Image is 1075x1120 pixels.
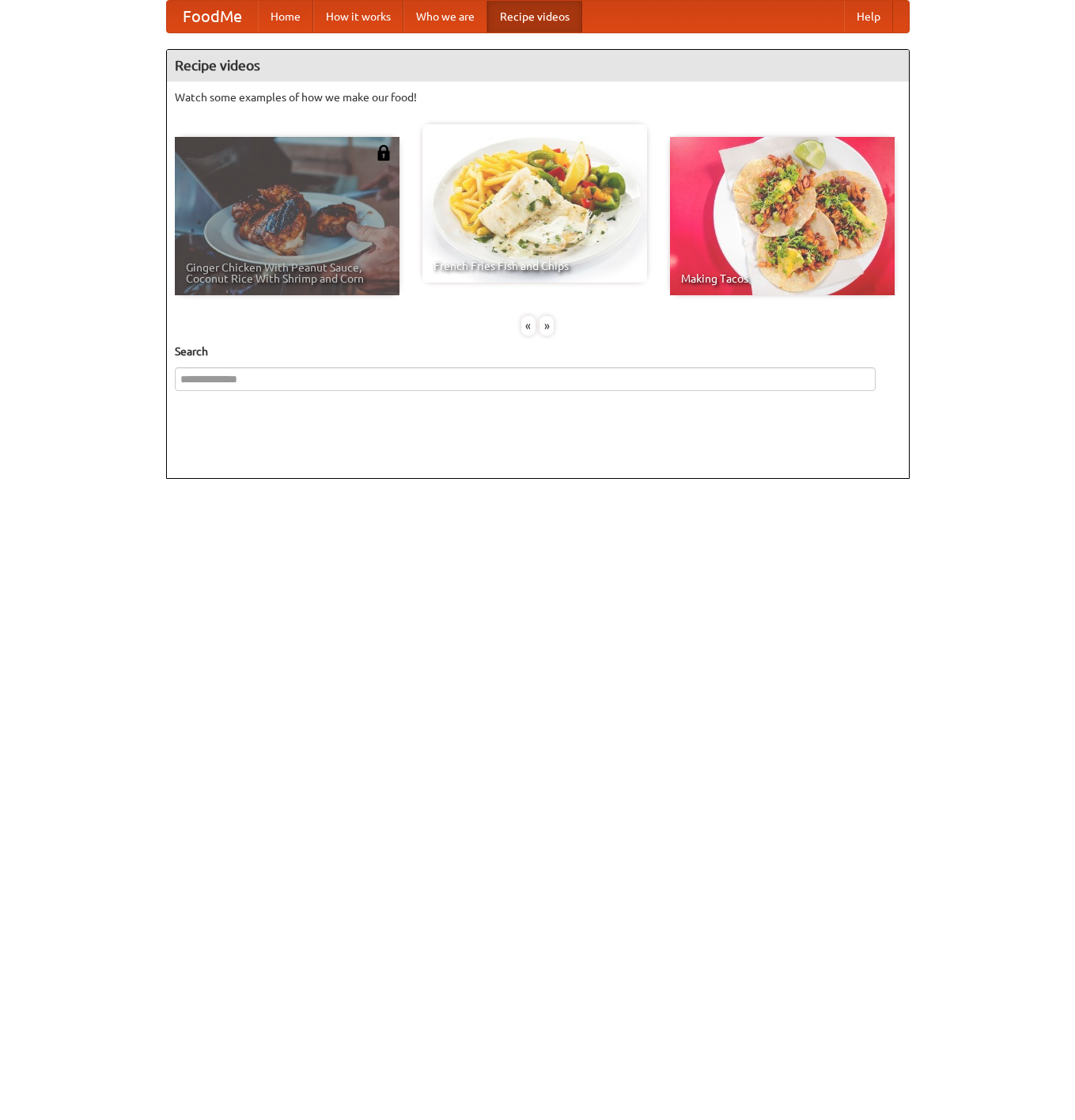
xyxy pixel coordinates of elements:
[521,316,536,336] div: «
[376,145,392,161] img: 483408.png
[539,316,554,336] div: »
[175,344,901,359] h5: Search
[175,89,901,105] p: Watch some examples of how we make our food!
[403,1,487,32] a: Who we are
[681,273,884,284] span: Making Tacos
[422,124,647,283] a: French Fries Fish and Chips
[844,1,893,32] a: Help
[313,1,403,32] a: How it works
[258,1,313,32] a: Home
[487,1,582,32] a: Recipe videos
[670,137,895,295] a: Making Tacos
[433,260,636,271] span: French Fries Fish and Chips
[167,50,909,82] h4: Recipe videos
[167,1,258,32] a: FoodMe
